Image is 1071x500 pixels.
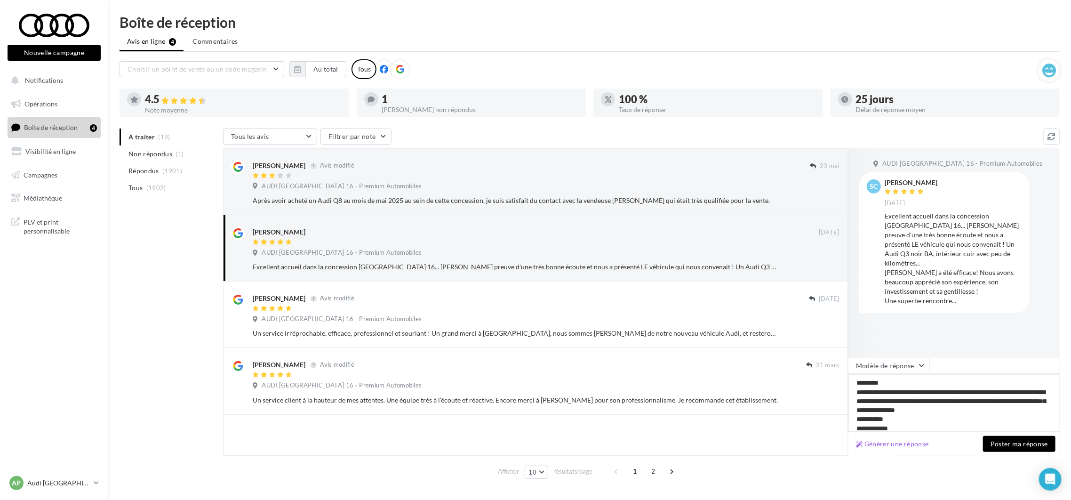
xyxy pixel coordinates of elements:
a: Visibilité en ligne [6,142,103,161]
div: [PERSON_NAME] [253,161,305,170]
button: Au total [289,61,346,77]
span: Campagnes [24,170,57,178]
span: résultats/page [553,467,592,476]
div: Tous [352,59,376,79]
div: Excellent accueil dans la concession [GEOGRAPHIC_DATA] 16... [PERSON_NAME] preuve d'une très bonn... [885,211,1022,306]
p: Audi [GEOGRAPHIC_DATA] 16 [27,478,90,488]
button: Tous les avis [223,129,317,145]
span: 2 [646,464,661,479]
div: Après avoir acheté un Audi Q8 au mois de mai 2025 au sein de cette concession, je suis satisfait ... [253,196,778,205]
div: 25 jours [856,94,1053,105]
span: Avis modifié [320,162,354,169]
div: Boîte de réception [120,15,1060,29]
span: Notifications [25,76,63,84]
span: Commentaires [192,37,238,46]
div: [PERSON_NAME] [253,227,305,237]
div: [PERSON_NAME] non répondus [382,106,579,113]
div: [PERSON_NAME] [885,179,937,186]
span: Non répondus [128,149,172,159]
span: Boîte de réception [24,123,78,131]
div: Taux de réponse [619,106,815,113]
button: Générer une réponse [852,438,933,450]
div: 4 [90,124,97,132]
span: Médiathèque [24,194,62,202]
span: Tous les avis [231,132,269,140]
button: Notifications [6,71,99,90]
span: Choisir un point de vente ou un code magasin [128,65,267,73]
button: Nouvelle campagne [8,45,101,61]
div: [PERSON_NAME] [253,360,305,370]
span: 31 mars [816,361,839,370]
a: Boîte de réception4 [6,117,103,137]
span: Opérations [24,100,57,108]
div: 1 [382,94,579,105]
span: AUDI [GEOGRAPHIC_DATA] 16 - Premium Automobiles [262,182,422,191]
span: [DATE] [885,199,905,208]
span: AP [12,478,21,488]
button: Modèle de réponse [848,358,930,374]
button: Filtrer par note [320,129,392,145]
button: Choisir un point de vente ou un code magasin [120,61,284,77]
span: Répondus [128,166,159,176]
a: Médiathèque [6,188,103,208]
span: AUDI [GEOGRAPHIC_DATA] 16 - Premium Automobiles [262,381,422,390]
div: Excellent accueil dans la concession [GEOGRAPHIC_DATA] 16... [PERSON_NAME] preuve d'une très bonn... [253,262,778,272]
span: PLV et print personnalisable [24,216,97,236]
span: [DATE] [819,295,839,303]
div: Note moyenne [145,107,342,113]
span: Avis modifié [320,295,354,302]
span: (1902) [146,184,166,192]
div: Open Intercom Messenger [1039,468,1062,491]
div: 4.5 [145,94,342,105]
span: [DATE] [819,228,839,237]
div: [PERSON_NAME] [253,294,305,303]
span: (1) [176,150,184,158]
span: AUDI [GEOGRAPHIC_DATA] 16 - Premium Automobiles [262,315,422,323]
span: Afficher [498,467,520,476]
div: Délai de réponse moyen [856,106,1053,113]
button: Poster ma réponse [983,436,1055,452]
span: sC [870,182,878,191]
button: Au total [305,61,346,77]
span: Avis modifié [320,361,354,369]
button: 10 [525,466,549,479]
span: Visibilité en ligne [25,147,76,155]
span: AUDI [GEOGRAPHIC_DATA] 16 - Premium Automobiles [262,249,422,257]
a: Campagnes [6,165,103,185]
span: 23 mai [820,162,839,170]
a: Opérations [6,94,103,114]
a: PLV et print personnalisable [6,212,103,240]
div: Un service irréprochable, efficace, professionnel et souriant ! Un grand merci à [GEOGRAPHIC_DATA... [253,329,778,338]
a: AP Audi [GEOGRAPHIC_DATA] 16 [8,474,101,492]
span: 10 [529,468,537,476]
span: AUDI [GEOGRAPHIC_DATA] 16 - Premium Automobiles [882,160,1042,168]
div: 100 % [619,94,815,105]
span: (1901) [162,167,182,175]
span: Tous [128,183,143,193]
span: 1 [627,464,642,479]
div: Un service client à la hauteur de mes attentes. Une équipe très à l’écoute et réactive. Encore me... [253,395,778,405]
